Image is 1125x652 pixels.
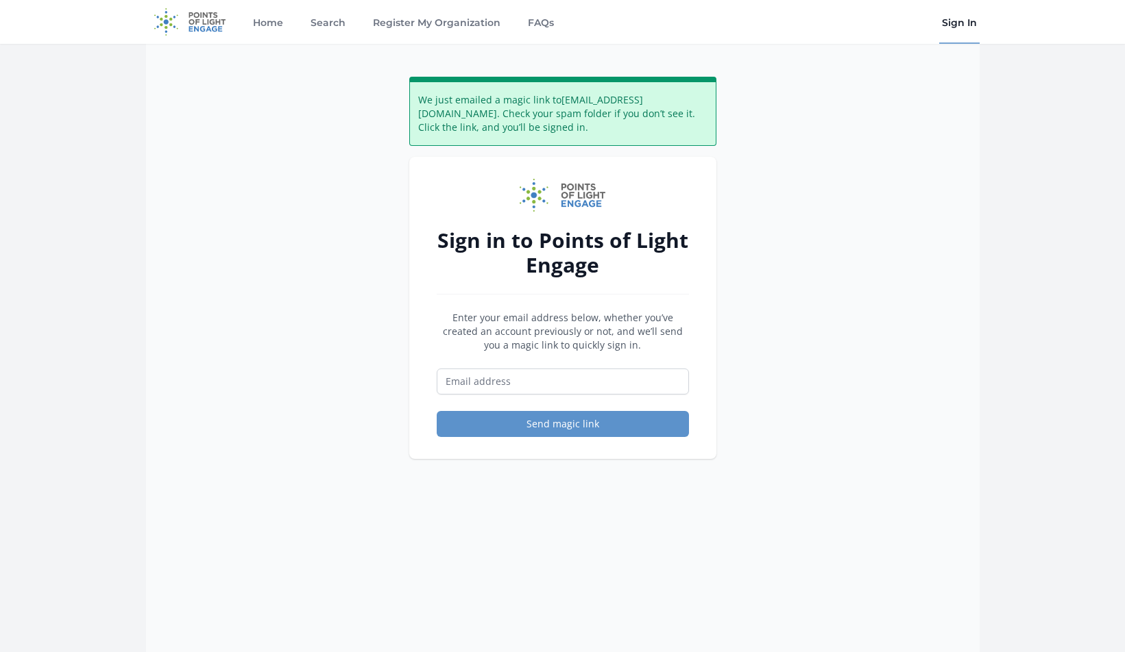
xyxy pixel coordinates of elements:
div: We just emailed a magic link to [EMAIL_ADDRESS][DOMAIN_NAME] . Check your spam folder if you don’... [409,77,716,146]
h2: Sign in to Points of Light Engage [437,228,689,277]
img: Points of Light Engage logo [520,179,606,212]
p: Enter your email address below, whether you’ve created an account previously or not, and we’ll se... [437,311,689,352]
button: Send magic link [437,411,689,437]
input: Email address [437,368,689,394]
